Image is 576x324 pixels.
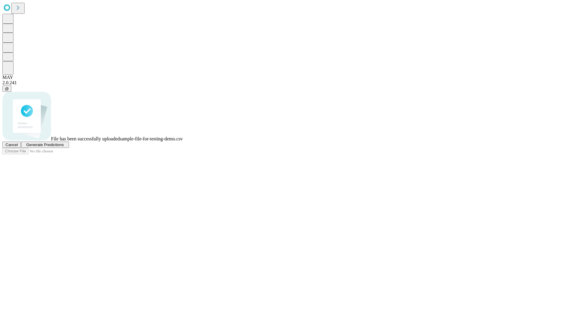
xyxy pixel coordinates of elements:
span: @ [5,86,9,91]
div: MAY [2,75,574,80]
button: Generate Predictions [21,142,69,148]
div: 2.0.241 [2,80,574,85]
button: Cancel [2,142,21,148]
span: sample-file-for-testing-demo.csv [120,136,183,141]
span: Generate Predictions [26,142,64,147]
button: @ [2,85,11,92]
span: File has been successfully uploaded [51,136,120,141]
span: Cancel [5,142,18,147]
